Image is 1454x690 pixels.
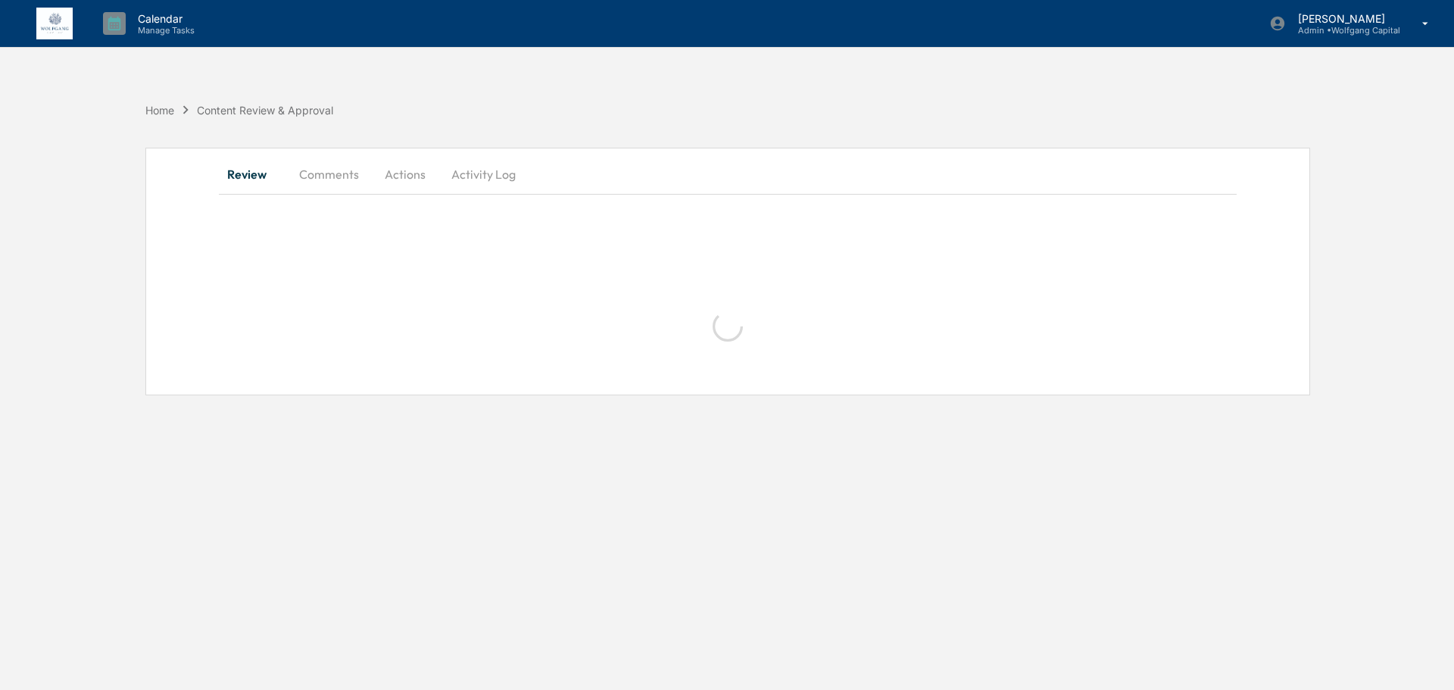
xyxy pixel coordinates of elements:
[126,25,202,36] p: Manage Tasks
[1286,12,1400,25] p: [PERSON_NAME]
[219,156,1237,192] div: secondary tabs example
[287,156,371,192] button: Comments
[439,156,528,192] button: Activity Log
[219,156,287,192] button: Review
[197,104,333,117] div: Content Review & Approval
[36,8,73,40] img: logo
[145,104,174,117] div: Home
[1286,25,1400,36] p: Admin • Wolfgang Capital
[126,12,202,25] p: Calendar
[371,156,439,192] button: Actions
